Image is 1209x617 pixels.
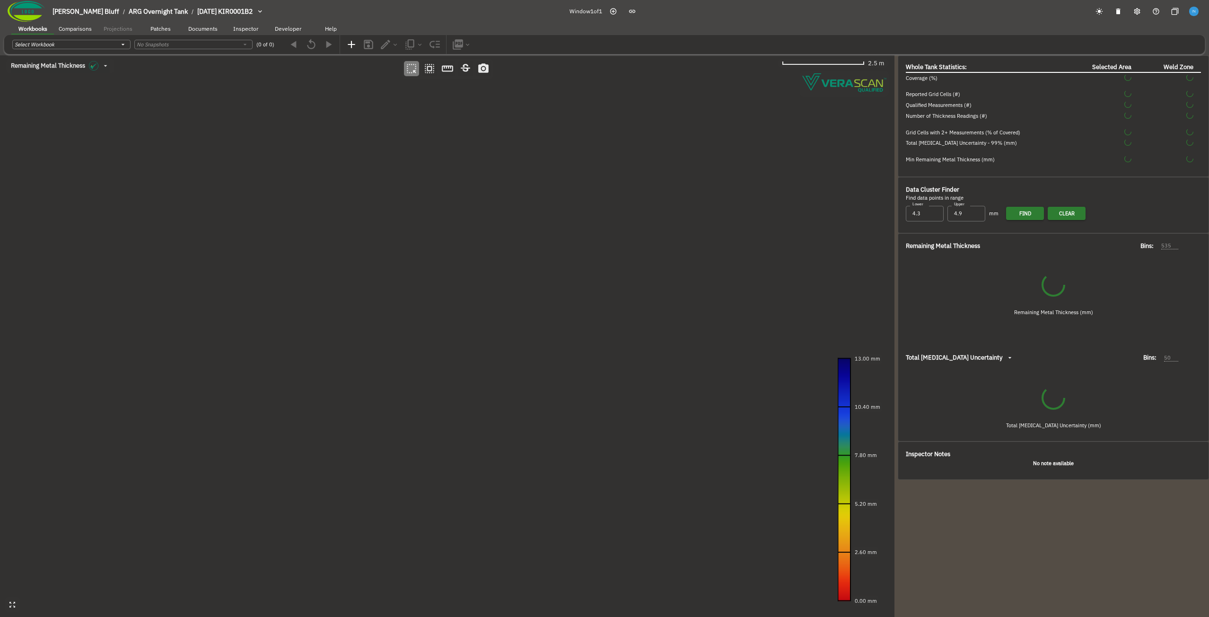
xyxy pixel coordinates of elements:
text: 10.40 mm [855,404,880,410]
div: Find data points in range [906,194,1201,202]
span: ARG Overnight Tank [129,7,188,16]
span: Workbooks [18,25,47,32]
text: 2.60 mm [855,549,877,555]
span: Bins: [1143,353,1156,362]
button: breadcrumb [49,4,272,19]
li: / [123,8,125,16]
span: [PERSON_NAME] Bluff [53,7,119,16]
span: Inspector Notes [906,450,950,458]
button: Find [1006,207,1044,220]
img: icon in the dropdown [89,61,98,71]
span: mm [989,210,999,218]
span: 2.5 m [868,59,884,68]
span: Weld Zone [1164,63,1193,71]
li: / [192,8,193,16]
span: Min Remaining Metal Thickness (mm) [906,156,995,163]
span: Find [1019,209,1031,218]
text: 13.00 mm [855,355,880,362]
span: Bins: [1140,241,1154,251]
button: Clear [1048,207,1086,220]
span: Developer [275,25,301,32]
nav: breadcrumb [53,7,253,17]
span: Number of Thickness Readings (#) [906,113,987,119]
span: Selected Area [1092,63,1131,71]
b: No note available [1033,460,1074,467]
span: (0 of 0) [256,41,274,49]
span: Inspector [233,25,258,32]
span: Total [MEDICAL_DATA] Uncertainty (mm) [1006,422,1101,430]
span: Qualified Measurements (#) [906,102,972,108]
img: Verascope qualified watermark [802,73,886,92]
span: Documents [188,25,218,32]
label: Upper [954,202,964,207]
i: Select Workbook [15,41,54,48]
label: Lower [912,202,923,207]
span: Window 1 of 1 [569,7,602,16]
span: Remaining Metal Thickness [906,241,980,251]
span: Grid Cells with 2+ Measurements (% of Covered) [906,129,1020,136]
span: Whole Tank Statistics: [906,63,967,71]
span: Clear [1059,209,1075,218]
span: Patches [150,25,171,32]
span: Remaining Metal Thickness (mm) [1014,308,1093,317]
img: f6ffcea323530ad0f5eeb9c9447a59c5 [1189,7,1198,16]
text: 7.80 mm [855,452,877,458]
span: Help [325,25,337,32]
span: [DATE] KIR0001B2 [197,7,253,16]
img: Company Logo [8,1,45,22]
span: Coverage (%) [906,75,937,81]
span: Remaining Metal Thickness [11,62,85,70]
span: Total [MEDICAL_DATA] Uncertainty [906,354,1002,361]
text: 5.20 mm [855,501,877,507]
text: 0.00 mm [855,598,877,604]
i: No Snapshots [137,41,168,48]
span: Total [MEDICAL_DATA] Uncertainty - 99% (mm) [906,140,1017,146]
span: Data Cluster Finder [906,185,959,194]
span: Reported Grid Cells (#) [906,91,960,97]
span: Comparisons [59,25,92,32]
